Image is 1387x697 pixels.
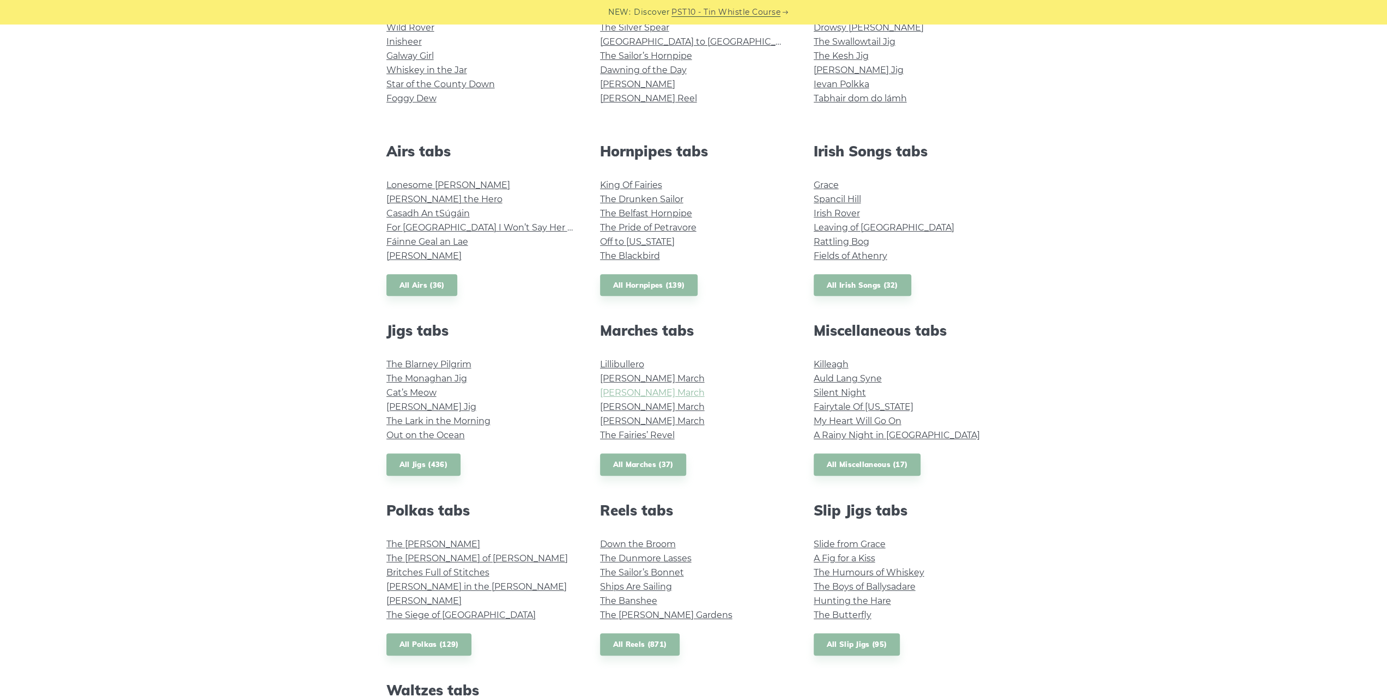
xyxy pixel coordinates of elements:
a: All Airs (36) [386,274,458,296]
h2: Marches tabs [600,322,788,339]
a: Whiskey in the Jar [386,65,467,75]
h2: Miscellaneous tabs [814,322,1001,339]
a: For [GEOGRAPHIC_DATA] I Won’t Say Her Name [386,222,594,233]
a: Rattling Bog [814,237,869,247]
a: The Swallowtail Jig [814,37,895,47]
a: [PERSON_NAME] Jig [386,402,476,412]
a: Tabhair dom do lámh [814,93,907,104]
a: The [PERSON_NAME] Gardens [600,610,732,620]
a: [PERSON_NAME] March [600,402,705,412]
a: Dawning of the Day [600,65,687,75]
a: Killeagh [814,359,849,369]
a: All Irish Songs (32) [814,274,911,296]
a: Ievan Polkka [814,79,869,89]
a: Auld Lang Syne [814,373,882,384]
a: The Dunmore Lasses [600,553,692,563]
a: [PERSON_NAME] March [600,387,705,398]
a: [PERSON_NAME] March [600,373,705,384]
a: The Kesh Jig [814,51,869,61]
a: My Heart Will Go On [814,416,901,426]
span: Discover [634,6,670,19]
a: All Hornpipes (139) [600,274,698,296]
a: The Humours of Whiskey [814,567,924,578]
a: Grace [814,180,839,190]
a: Silent Night [814,387,866,398]
a: All Miscellaneous (17) [814,453,921,476]
a: All Marches (37) [600,453,687,476]
a: Fáinne Geal an Lae [386,237,468,247]
a: The Sailor’s Bonnet [600,567,684,578]
a: All Polkas (129) [386,633,472,656]
a: Hunting the Hare [814,596,891,606]
a: The Sailor’s Hornpipe [600,51,692,61]
a: Foggy Dew [386,93,437,104]
a: The Lark in the Morning [386,416,490,426]
a: [PERSON_NAME] [600,79,675,89]
a: PST10 - Tin Whistle Course [671,6,780,19]
a: Casadh An tSúgáin [386,208,470,219]
a: The Silver Spear [600,22,669,33]
a: The [PERSON_NAME] of [PERSON_NAME] [386,553,568,563]
h2: Polkas tabs [386,502,574,519]
a: The Siege of [GEOGRAPHIC_DATA] [386,610,536,620]
a: A Rainy Night in [GEOGRAPHIC_DATA] [814,430,980,440]
a: The Drunken Sailor [600,194,683,204]
a: The Pride of Petravore [600,222,696,233]
a: The Banshee [600,596,657,606]
a: [PERSON_NAME] in the [PERSON_NAME] [386,581,567,592]
a: The Blackbird [600,251,660,261]
a: [GEOGRAPHIC_DATA] to [GEOGRAPHIC_DATA] [600,37,801,47]
a: All Slip Jigs (95) [814,633,900,656]
h2: Hornpipes tabs [600,143,788,160]
a: [PERSON_NAME] [386,251,462,261]
a: The Blarney Pilgrim [386,359,471,369]
a: The Monaghan Jig [386,373,467,384]
h2: Slip Jigs tabs [814,502,1001,519]
a: [PERSON_NAME] March [600,416,705,426]
a: Ships Are Sailing [600,581,672,592]
a: Drowsy [PERSON_NAME] [814,22,924,33]
a: Leaving of [GEOGRAPHIC_DATA] [814,222,954,233]
a: Fields of Athenry [814,251,887,261]
a: The Boys of Ballysadare [814,581,916,592]
a: Spancil Hill [814,194,861,204]
a: Lillibullero [600,359,644,369]
a: Off to [US_STATE] [600,237,675,247]
a: Inisheer [386,37,422,47]
a: [PERSON_NAME] the Hero [386,194,502,204]
a: The Belfast Hornpipe [600,208,692,219]
a: All Reels (871) [600,633,680,656]
a: Irish Rover [814,208,860,219]
a: Star of the County Down [386,79,495,89]
a: Cat’s Meow [386,387,437,398]
h2: Reels tabs [600,502,788,519]
a: [PERSON_NAME] Jig [814,65,904,75]
a: Wild Rover [386,22,434,33]
h2: Irish Songs tabs [814,143,1001,160]
a: Lonesome [PERSON_NAME] [386,180,510,190]
a: The Butterfly [814,610,871,620]
h2: Jigs tabs [386,322,574,339]
a: All Jigs (436) [386,453,461,476]
span: NEW: [608,6,631,19]
h2: Airs tabs [386,143,574,160]
a: [PERSON_NAME] [386,596,462,606]
a: The Fairies’ Revel [600,430,675,440]
a: Fairytale Of [US_STATE] [814,402,913,412]
a: [PERSON_NAME] Reel [600,93,697,104]
a: Galway Girl [386,51,434,61]
a: Britches Full of Stitches [386,567,489,578]
a: King Of Fairies [600,180,662,190]
a: Down the Broom [600,539,676,549]
a: Out on the Ocean [386,430,465,440]
a: A Fig for a Kiss [814,553,875,563]
a: Slide from Grace [814,539,886,549]
a: The [PERSON_NAME] [386,539,480,549]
